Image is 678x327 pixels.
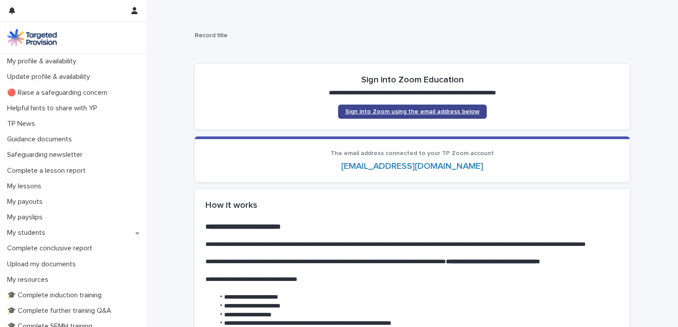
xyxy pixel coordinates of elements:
[4,89,114,97] p: 🔴 Raise a safeguarding concern
[4,57,83,66] p: My profile & availability
[195,32,626,39] h2: Record title
[4,229,52,237] p: My students
[338,105,487,119] a: Sign into Zoom using the email address below
[4,307,118,315] p: 🎓 Complete further training Q&A
[4,198,50,206] p: My payouts
[4,260,83,269] p: Upload my documents
[4,244,99,253] p: Complete conclusive report
[4,291,109,300] p: 🎓 Complete induction training
[4,151,90,159] p: Safeguarding newsletter
[4,120,42,128] p: TP News
[4,73,97,81] p: Update profile & availability
[4,213,50,222] p: My payslips
[7,29,57,47] img: M5nRWzHhSzIhMunXDL62
[4,167,93,175] p: Complete a lesson report
[331,150,494,156] span: The email address connected to your TP Zoom account
[4,104,104,113] p: Helpful hints to share with YP
[205,200,619,210] h2: How it works
[345,109,480,115] span: Sign into Zoom using the email address below
[361,74,464,85] h2: Sign into Zoom Education
[4,135,79,144] p: Guidance documents
[4,276,55,284] p: My resources
[4,182,48,191] p: My lessons
[341,162,483,171] a: [EMAIL_ADDRESS][DOMAIN_NAME]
